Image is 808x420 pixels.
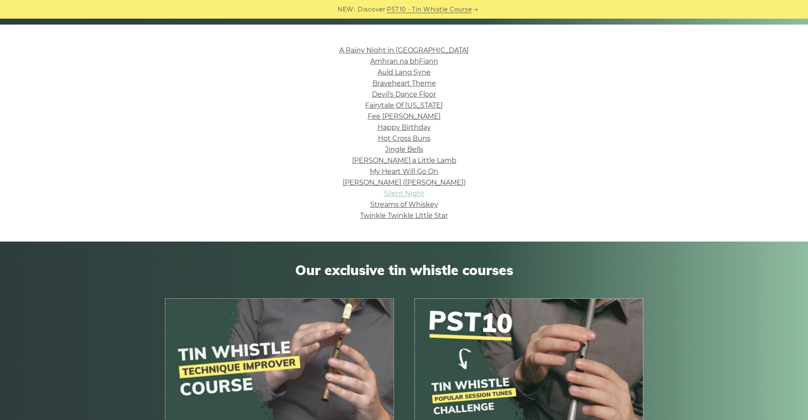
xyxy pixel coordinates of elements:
a: A Rainy Night in [GEOGRAPHIC_DATA] [339,46,469,54]
a: My Heart Will Go On [370,167,438,175]
a: [PERSON_NAME] a Little Lamb [352,156,456,164]
a: Amhran na bhFiann [370,57,438,65]
a: Twinkle Twinkle Little Star [360,211,448,220]
a: Fairytale Of [US_STATE] [365,101,443,109]
a: [PERSON_NAME] ([PERSON_NAME]) [343,178,466,186]
a: Streams of Whiskey [370,200,438,209]
a: Hot Cross Buns [378,134,431,142]
a: Devil’s Dance Floor [372,90,436,98]
a: PST10 - Tin Whistle Course [387,5,472,14]
span: Our exclusive tin whistle courses [165,262,643,278]
a: Braveheart Theme [372,79,436,87]
a: Fee [PERSON_NAME] [368,112,441,120]
a: Happy Birthday [377,123,431,131]
a: Auld Lang Syne [377,68,431,76]
span: Discover [358,5,386,14]
a: Silent Night [384,189,425,197]
a: Jingle Bells [385,145,423,153]
span: NEW: [338,5,355,14]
